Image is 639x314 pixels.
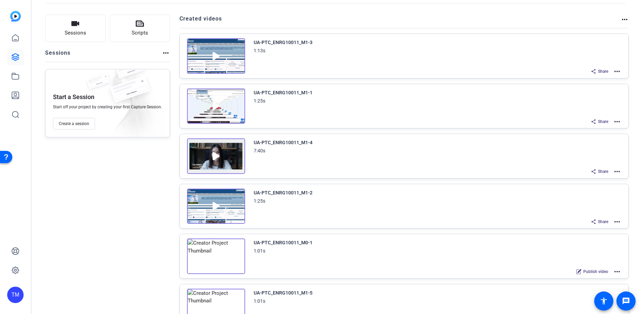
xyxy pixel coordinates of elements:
div: UA-PTC_ENRG10011_M1-3 [254,38,312,46]
div: 1:13s [254,46,265,55]
span: Share [598,69,608,74]
span: Share [598,219,608,224]
button: Scripts [110,15,170,42]
h2: Sessions [45,49,71,62]
span: Publish video [583,269,608,274]
mat-icon: more_horiz [613,67,621,76]
mat-icon: more_horiz [613,167,621,176]
p: Start a Session [53,93,94,101]
img: Creator Project Thumbnail [187,88,245,124]
span: Share [598,119,608,124]
span: Start off your project by creating your first Capture Session. [53,104,162,110]
span: Sessions [65,29,86,37]
div: UA-PTC_ENRG10011_M1-4 [254,138,312,147]
div: UA-PTC_ENRG10011_M1-1 [254,88,312,97]
div: UA-PTC_ENRG10011_M1-2 [254,189,312,197]
button: Sessions [45,15,106,42]
span: Scripts [132,29,148,37]
h2: Created videos [179,15,621,28]
mat-icon: more_horiz [621,15,629,24]
img: embarkstudio-empty-session.png [100,67,166,140]
span: Share [598,169,608,174]
img: fake-session.png [83,73,114,94]
span: Create a session [59,121,89,126]
img: fake-session.png [104,76,156,110]
mat-icon: more_horiz [613,218,621,226]
mat-icon: accessibility [600,297,608,305]
button: Create a session [53,118,95,129]
img: fake-session.png [111,59,149,84]
img: Creator Project Thumbnail [187,38,245,74]
div: 1:01s [254,297,265,305]
div: TM [7,287,24,303]
div: 1:01s [254,247,265,255]
img: Creator Project Thumbnail [187,238,245,274]
img: Creator Project Thumbnail [187,189,245,224]
mat-icon: message [622,297,630,305]
div: 1:25s [254,97,265,105]
div: UA-PTC_ENRG10011_M1-5 [254,289,312,297]
div: 1:25s [254,197,265,205]
div: 7:40s [254,147,265,155]
div: UA-PTC_ENRG10011_M0-1 [254,238,312,247]
mat-icon: more_horiz [613,268,621,276]
mat-icon: more_horiz [613,118,621,126]
mat-icon: more_horiz [162,49,170,57]
img: Creator Project Thumbnail [187,138,245,174]
img: blue-gradient.svg [10,11,21,22]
